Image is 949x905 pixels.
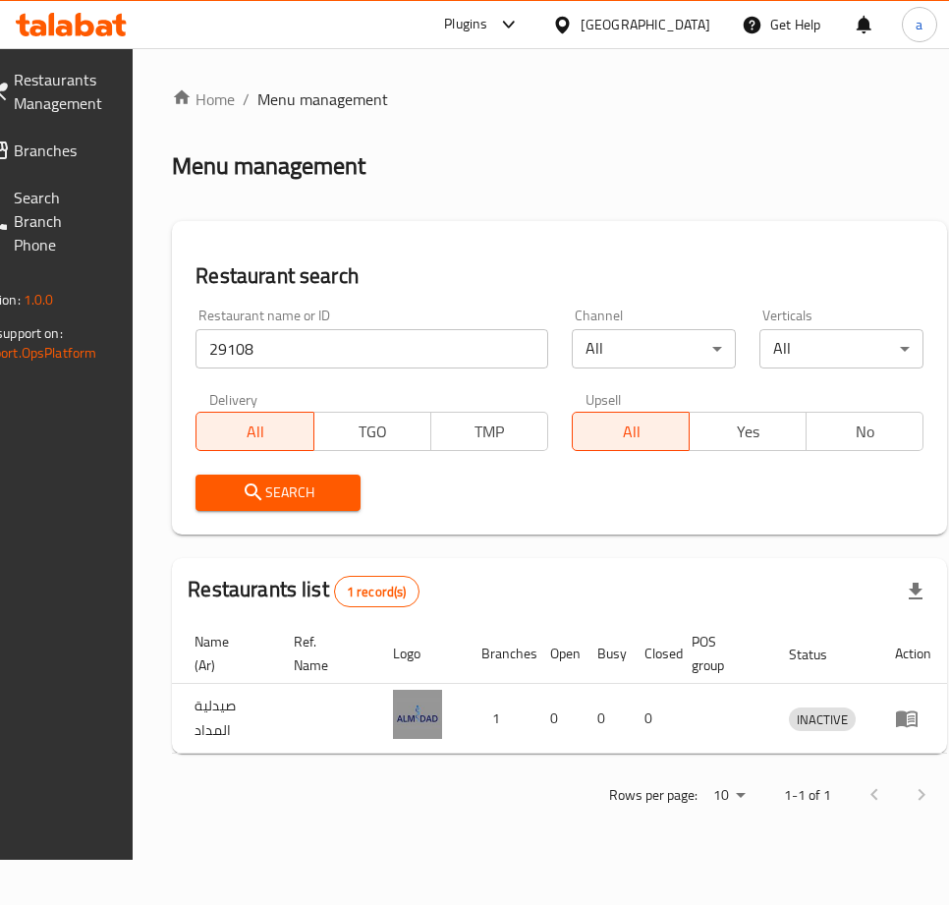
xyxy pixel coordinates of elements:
[692,630,750,677] span: POS group
[789,643,853,666] span: Status
[814,418,916,446] span: No
[24,287,54,312] span: 1.0.0
[313,412,431,451] button: TGO
[705,781,753,811] div: Rows per page:
[204,418,306,446] span: All
[582,684,629,754] td: 0
[572,412,690,451] button: All
[211,481,344,505] span: Search
[1,624,947,754] table: enhanced table
[14,68,105,115] span: Restaurants Management
[698,418,799,446] span: Yes
[377,624,466,684] th: Logo
[14,186,105,256] span: Search Branch Phone
[334,576,419,607] div: Total records count
[586,392,622,406] label: Upsell
[789,707,856,731] div: INACTIVE
[195,412,313,451] button: All
[466,624,534,684] th: Branches
[689,412,807,451] button: Yes
[257,87,388,111] span: Menu management
[534,624,582,684] th: Open
[172,150,365,182] h2: Menu management
[629,684,676,754] td: 0
[444,13,487,36] div: Plugins
[179,684,278,754] td: صيدلية المداد
[759,329,923,368] div: All
[430,412,548,451] button: TMP
[209,392,258,406] label: Delivery
[322,418,423,446] span: TGO
[895,707,931,730] div: Menu
[806,412,923,451] button: No
[172,87,235,111] a: Home
[581,14,710,35] div: [GEOGRAPHIC_DATA]
[629,624,676,684] th: Closed
[439,418,540,446] span: TMP
[572,329,736,368] div: All
[466,684,534,754] td: 1
[195,475,360,511] button: Search
[581,418,682,446] span: All
[609,783,698,808] p: Rows per page:
[195,329,548,368] input: Search for restaurant name or ID..
[582,624,629,684] th: Busy
[335,583,419,601] span: 1 record(s)
[188,575,419,607] h2: Restaurants list
[789,708,856,731] span: INACTIVE
[879,624,947,684] th: Action
[294,630,354,677] span: Ref. Name
[784,783,831,808] p: 1-1 of 1
[534,684,582,754] td: 0
[14,139,105,162] span: Branches
[243,87,250,111] li: /
[195,630,254,677] span: Name (Ar)
[393,690,442,739] img: Al Midad Pharmacy
[892,568,939,615] div: Export file
[172,87,947,111] nav: breadcrumb
[916,14,922,35] span: a
[195,261,923,291] h2: Restaurant search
